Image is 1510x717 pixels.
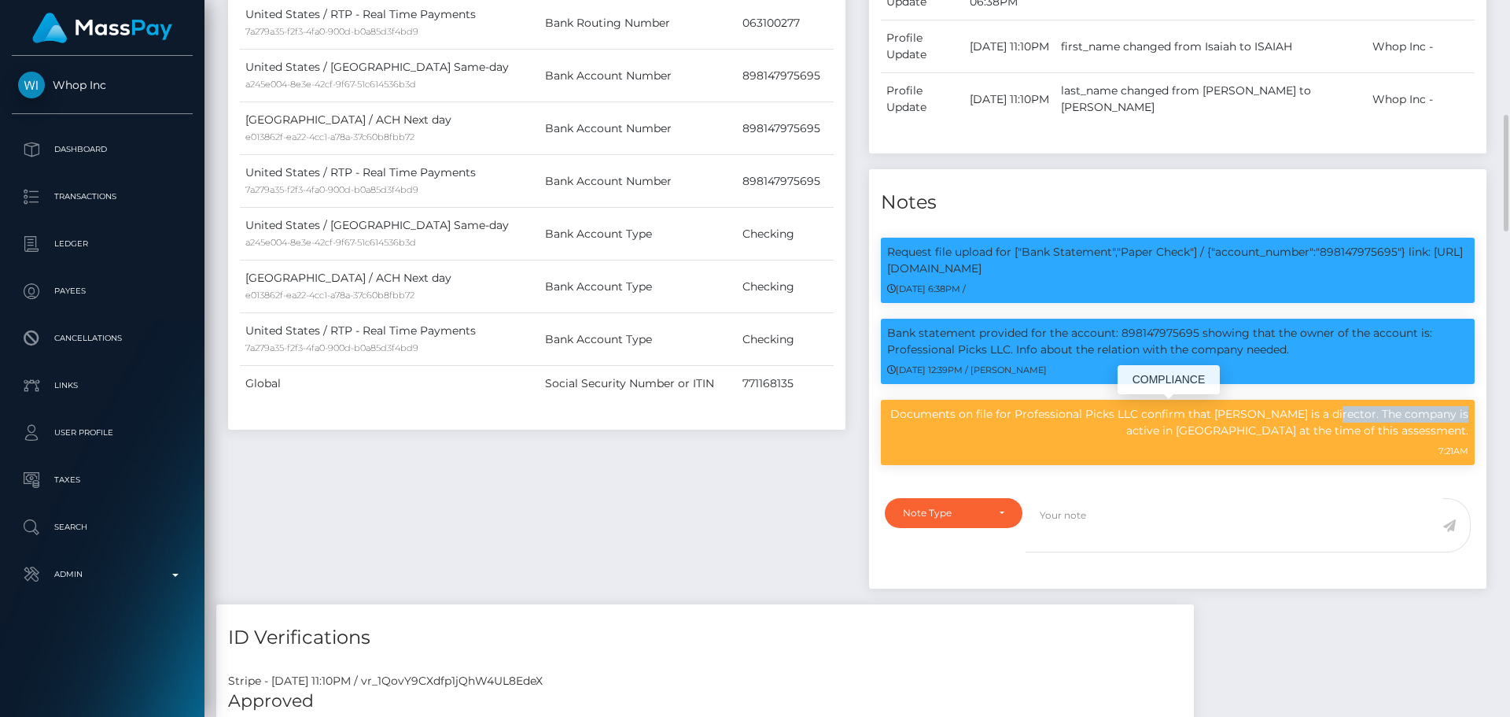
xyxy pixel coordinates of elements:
[245,237,416,248] small: a245e004-8e3e-42cf-9f67-51c614536b3d
[1438,445,1468,456] small: 7:21AM
[18,279,186,303] p: Payees
[12,413,193,453] a: User Profile
[737,155,834,208] td: 898147975695
[12,555,193,594] a: Admin
[540,366,736,402] td: Social Security Number or ITIN
[240,366,540,402] td: Global
[540,102,736,155] td: Bank Account Number
[240,313,540,366] td: United States / RTP - Real Time Payments
[887,283,966,294] small: [DATE] 6:38PM /
[12,272,193,311] a: Payees
[12,460,193,500] a: Taxes
[12,130,193,169] a: Dashboard
[18,421,186,445] p: User Profile
[12,177,193,216] a: Transactions
[12,78,193,92] span: Whop Inc
[240,208,540,261] td: United States / [GEOGRAPHIC_DATA] Same-day
[240,50,540,102] td: United States / [GEOGRAPHIC_DATA] Same-day
[12,366,193,405] a: Links
[885,498,1022,528] button: Note Type
[18,468,186,492] p: Taxes
[1367,20,1475,73] td: Whop Inc -
[1367,73,1475,126] td: Whop Inc -
[228,689,1182,714] h5: Approved
[737,50,834,102] td: 898147975695
[887,325,1468,358] p: Bank statement provided for the account: 898147975695 showing that the owner of the account is: P...
[18,72,45,98] img: Whop Inc
[228,624,1182,652] h4: ID Verifications
[240,102,540,155] td: [GEOGRAPHIC_DATA] / ACH Next day
[245,290,414,301] small: e013862f-ea22-4cc1-a78a-37c60b8fbb72
[18,374,186,397] p: Links
[881,20,964,73] td: Profile Update
[240,155,540,208] td: United States / RTP - Real Time Payments
[540,313,736,366] td: Bank Account Type
[12,508,193,547] a: Search
[540,208,736,261] td: Bank Account Type
[245,342,418,353] small: 7a279a35-f2f3-4fa0-900d-b0a85d3f4bd9
[737,261,834,313] td: Checking
[887,364,1047,375] small: [DATE] 12:39PM / [PERSON_NAME]
[1055,73,1367,126] td: last_name changed from [PERSON_NAME] to [PERSON_NAME]
[245,79,416,90] small: a245e004-8e3e-42cf-9f67-51c614536b3d
[964,20,1056,73] td: [DATE] 11:10PM
[32,13,172,43] img: MassPay Logo
[737,208,834,261] td: Checking
[540,261,736,313] td: Bank Account Type
[887,244,1468,277] p: Request file upload for ["Bank Statement","Paper Check"] / {"account_number":"898147975695"} link...
[903,507,986,519] div: Note Type
[737,102,834,155] td: 898147975695
[737,313,834,366] td: Checking
[12,224,193,264] a: Ledger
[964,73,1056,126] td: [DATE] 11:10PM
[216,673,1194,689] div: Stripe - [DATE] 11:10PM / vr_1QovY9CXdfp1jQhW4UL8EdeX
[540,155,736,208] td: Bank Account Number
[240,261,540,313] td: [GEOGRAPHIC_DATA] / ACH Next day
[245,184,418,195] small: 7a279a35-f2f3-4fa0-900d-b0a85d3f4bd9
[18,138,186,161] p: Dashboard
[18,327,186,350] p: Cancellations
[881,73,964,126] td: Profile Update
[1055,20,1367,73] td: first_name changed from Isaiah to ISAIAH
[18,232,186,256] p: Ledger
[245,26,418,37] small: 7a279a35-f2f3-4fa0-900d-b0a85d3f4bd9
[1118,365,1220,394] div: COMPLIANCE
[18,516,186,539] p: Search
[737,366,834,402] td: 771168135
[18,185,186,209] p: Transactions
[881,189,1475,216] h4: Notes
[887,406,1468,439] p: Documents on file for Professional Picks LLC confirm that [PERSON_NAME] is a director. The compan...
[18,563,186,586] p: Admin
[540,50,736,102] td: Bank Account Number
[12,319,193,358] a: Cancellations
[245,131,414,142] small: e013862f-ea22-4cc1-a78a-37c60b8fbb72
